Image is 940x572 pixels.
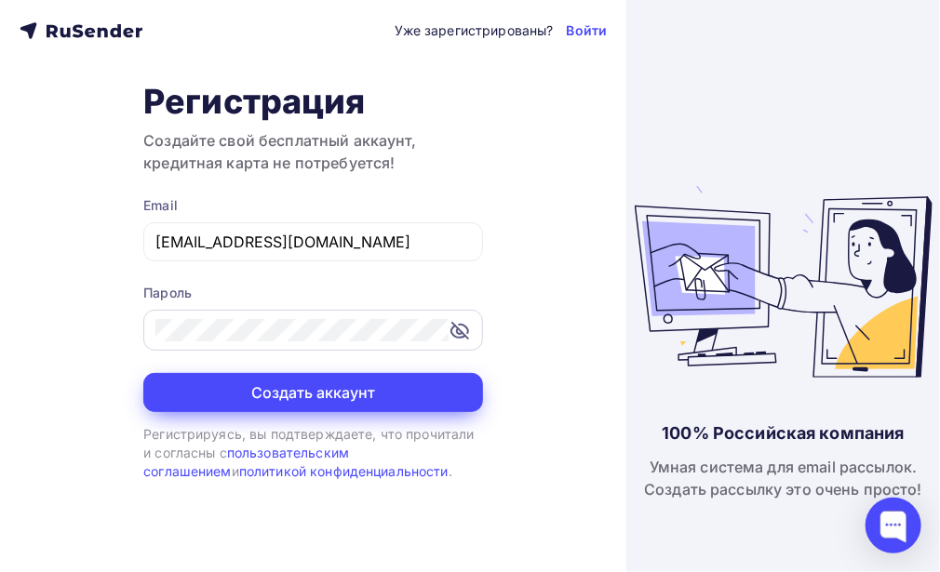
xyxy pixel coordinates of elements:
div: Уже зарегистрированы? [395,21,554,40]
div: Умная система для email рассылок. Создать рассылку это очень просто! [644,456,922,500]
a: политикой конфиденциальности [239,463,449,479]
a: Войти [567,21,608,40]
div: Пароль [143,284,483,302]
div: Регистрируясь, вы подтверждаете, что прочитали и согласны с и . [143,425,483,482]
h1: Регистрация [143,81,483,122]
a: пользовательским соглашением [143,445,349,479]
div: Email [143,196,483,215]
h3: Создайте свой бесплатный аккаунт, кредитная карта не потребуется! [143,129,483,174]
input: Укажите свой email [155,231,471,253]
div: 100% Российская компания [662,422,904,445]
button: Создать аккаунт [143,373,483,412]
